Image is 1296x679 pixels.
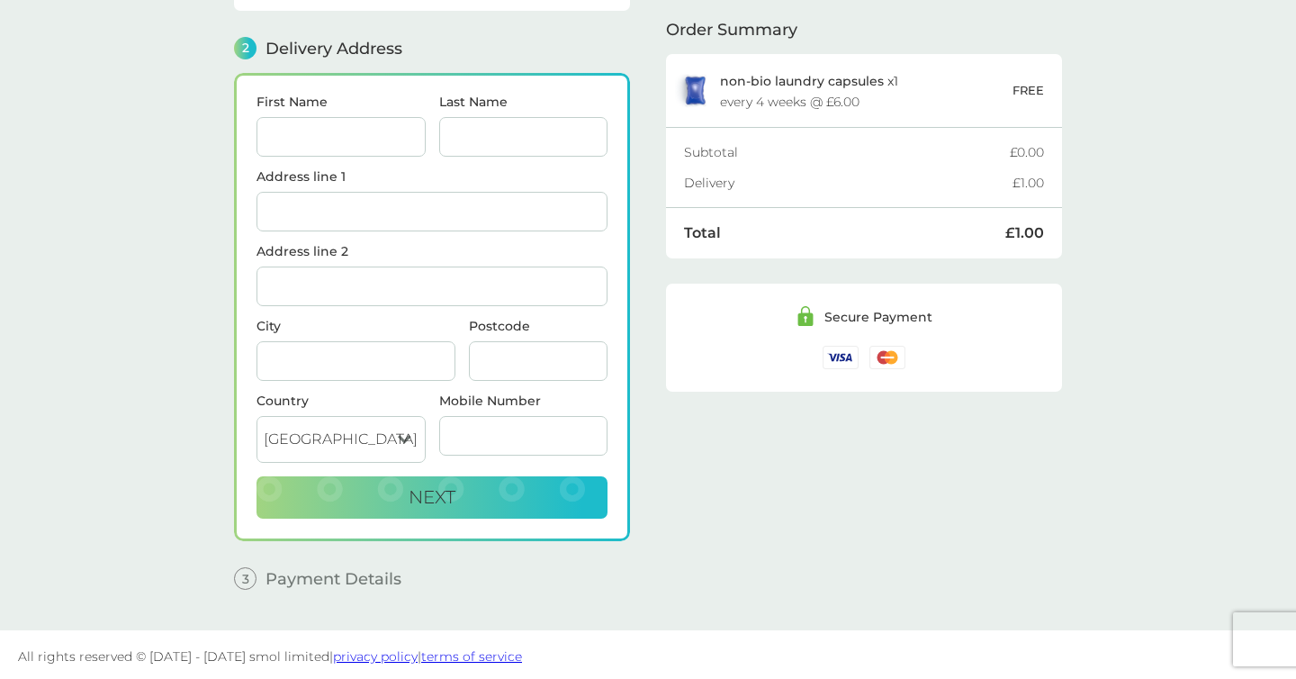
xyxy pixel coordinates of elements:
[823,346,859,368] img: /assets/icons/cards/visa.svg
[256,170,607,183] label: Address line 1
[684,177,1012,189] div: Delivery
[256,320,455,332] label: City
[333,648,418,665] a: privacy policy
[720,74,898,88] p: x 1
[720,95,859,108] div: every 4 weeks @ £6.00
[234,567,256,590] span: 3
[256,95,426,108] label: First Name
[666,22,797,38] span: Order Summary
[234,37,256,59] span: 2
[684,146,1010,158] div: Subtotal
[1005,226,1044,240] div: £1.00
[869,346,905,368] img: /assets/icons/cards/mastercard.svg
[265,571,401,587] span: Payment Details
[439,394,608,407] label: Mobile Number
[439,95,608,108] label: Last Name
[824,311,932,323] div: Secure Payment
[1010,146,1044,158] div: £0.00
[684,226,1005,240] div: Total
[1012,81,1044,100] p: FREE
[720,73,884,89] span: non-bio laundry capsules
[256,394,426,407] div: Country
[256,476,607,520] button: Next
[1012,177,1044,189] div: £1.00
[409,486,455,508] span: Next
[265,41,402,57] span: Delivery Address
[469,320,607,332] label: Postcode
[421,648,522,665] a: terms of service
[256,245,607,258] label: Address line 2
